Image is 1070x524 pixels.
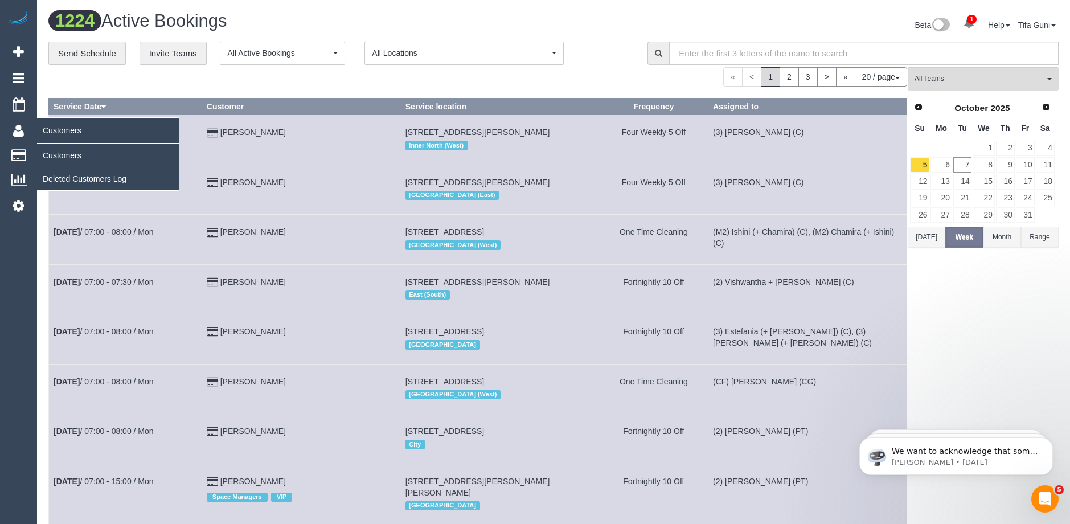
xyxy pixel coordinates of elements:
[405,191,499,200] span: [GEOGRAPHIC_DATA] (East)
[405,240,501,249] span: [GEOGRAPHIC_DATA] (West)
[908,67,1059,85] ol: All Teams
[48,10,101,31] span: 1224
[908,67,1059,91] button: All Teams
[37,117,179,144] span: Customers
[220,42,345,65] button: All Active Bookings
[405,340,480,349] span: [GEOGRAPHIC_DATA]
[37,144,179,191] ul: Customers
[49,414,202,464] td: Schedule date
[990,103,1010,113] span: 2025
[973,141,994,156] a: 1
[202,115,400,165] td: Customer
[405,437,595,452] div: Location
[400,264,599,314] td: Service location
[54,227,80,236] b: [DATE]
[207,229,218,237] i: Credit Card Payment
[1031,485,1059,513] iframe: Intercom live chat
[54,377,80,386] b: [DATE]
[708,414,907,464] td: Assigned to
[723,67,743,87] span: «
[708,264,907,314] td: Assigned to
[958,124,967,133] span: Tuesday
[1016,174,1035,189] a: 17
[54,277,154,286] a: [DATE]/ 07:00 - 07:30 / Mon
[911,100,926,116] a: Prev
[973,191,994,206] a: 22
[54,327,80,336] b: [DATE]
[207,129,218,137] i: Credit Card Payment
[973,157,994,173] a: 8
[973,207,994,223] a: 29
[372,47,549,59] span: All Locations
[1036,191,1055,206] a: 25
[405,188,595,203] div: Location
[1036,141,1055,156] a: 4
[1021,227,1059,248] button: Range
[780,67,799,87] a: 2
[49,364,202,414] td: Schedule date
[842,414,1070,493] iframe: Intercom notifications message
[405,377,484,386] span: [STREET_ADDRESS]
[953,191,972,206] a: 21
[400,115,599,165] td: Service location
[49,314,202,364] td: Schedule date
[945,227,983,248] button: Week
[405,327,484,336] span: [STREET_ADDRESS]
[405,477,550,497] span: [STREET_ADDRESS][PERSON_NAME][PERSON_NAME]
[405,141,468,150] span: Inner North (West)
[49,264,202,314] td: Schedule date
[973,174,994,189] a: 15
[405,498,595,513] div: Location
[1016,191,1035,206] a: 24
[37,144,179,167] a: Customers
[708,215,907,264] td: Assigned to
[708,115,907,165] td: Assigned to
[669,42,1059,65] input: Enter the first 3 letters of the name to search
[220,227,286,236] a: [PERSON_NAME]
[54,427,154,436] a: [DATE]/ 07:00 - 08:00 / Mon
[140,42,207,65] a: Invite Teams
[910,191,929,206] a: 19
[930,207,952,223] a: 27
[405,440,425,449] span: City
[207,428,218,436] i: Credit Card Payment
[817,67,837,87] a: >
[54,477,80,486] b: [DATE]
[708,364,907,414] td: Assigned to
[220,277,286,286] a: [PERSON_NAME]
[405,288,595,302] div: Location
[405,387,595,402] div: Location
[405,178,550,187] span: [STREET_ADDRESS][PERSON_NAME]
[599,364,708,414] td: Frequency
[207,179,218,187] i: Credit Card Payment
[405,128,550,137] span: [STREET_ADDRESS][PERSON_NAME]
[931,18,950,33] img: New interface
[910,157,929,173] a: 5
[761,67,780,87] span: 1
[1016,141,1035,156] a: 3
[836,67,855,87] a: »
[915,124,925,133] span: Sunday
[936,124,947,133] span: Monday
[1001,124,1010,133] span: Thursday
[220,178,286,187] a: [PERSON_NAME]
[996,141,1015,156] a: 2
[400,99,599,115] th: Service location
[400,414,599,464] td: Service location
[1036,174,1055,189] a: 18
[202,264,400,314] td: Customer
[983,227,1021,248] button: Month
[220,377,286,386] a: [PERSON_NAME]
[599,115,708,165] td: Frequency
[1016,207,1035,223] a: 31
[207,378,218,386] i: Credit Card Payment
[54,377,154,386] a: [DATE]/ 07:00 - 08:00 / Mon
[599,215,708,264] td: Frequency
[364,42,564,65] button: All Locations
[914,103,923,112] span: Prev
[742,67,761,87] span: <
[1016,157,1035,173] a: 10
[54,477,154,486] a: [DATE]/ 07:00 - 15:00 / Mon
